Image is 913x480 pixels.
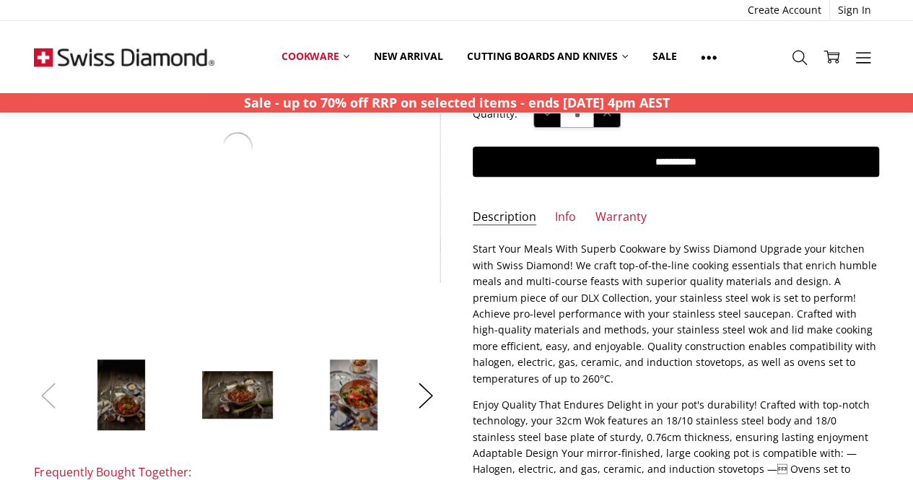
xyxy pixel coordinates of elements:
img: Premium Steel Induction DLX 32cm Wok with Lid [201,370,274,419]
a: Cutting boards and knives [455,40,640,72]
a: Description [473,209,536,226]
strong: Sale - up to 70% off RRP on selected items - ends [DATE] 4pm AEST [244,94,670,111]
a: Show All [689,40,729,73]
button: Previous [34,373,63,417]
p: Start Your Meals With Superb Cookware by Swiss Diamond Upgrade your kitchen with Swiss Diamond! W... [473,241,879,387]
a: Cookware [269,40,362,72]
a: Info [555,209,576,226]
a: Sale [640,40,689,72]
img: Free Shipping On Every Order [34,21,214,93]
button: Next [411,373,440,417]
img: Premium Steel Induction DLX 32cm Wok with Lid [329,359,378,431]
a: New arrival [362,40,455,72]
a: Warranty [595,209,647,226]
img: Premium Steel Induction DLX 32cm Wok with Lid [97,359,146,431]
label: Quantity: [473,106,517,122]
